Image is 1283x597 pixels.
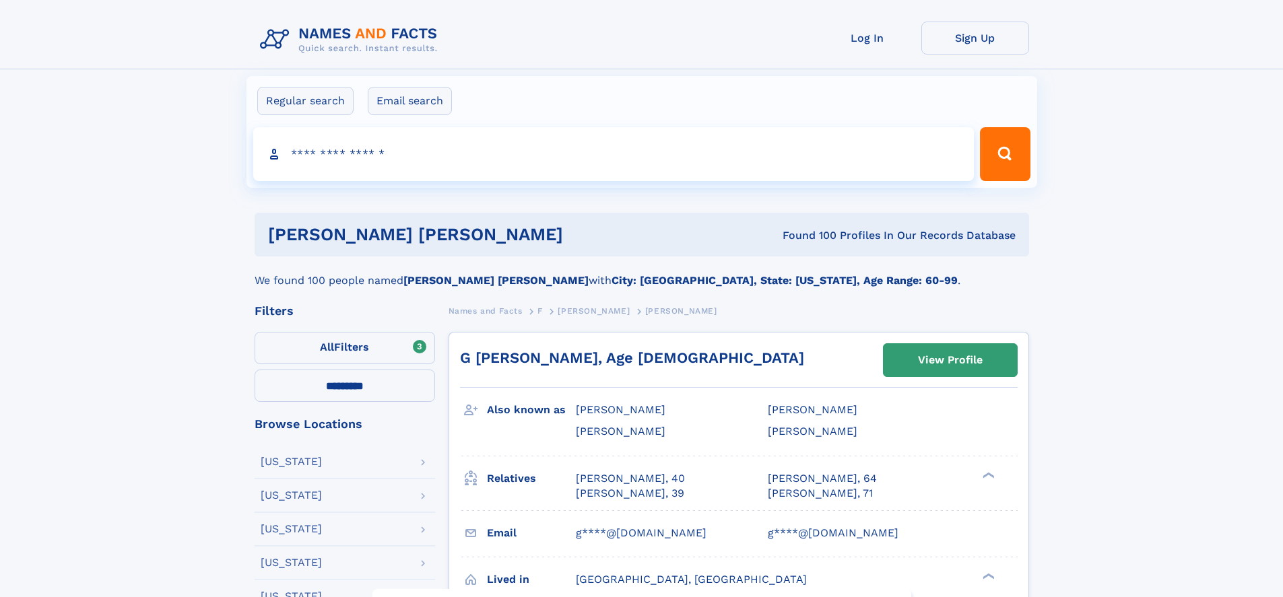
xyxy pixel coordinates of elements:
span: [PERSON_NAME] [768,425,857,437]
span: [PERSON_NAME] [768,403,857,416]
label: Regular search [257,87,354,115]
div: We found 100 people named with . [255,256,1029,289]
button: Search Button [980,127,1030,181]
div: ❯ [979,571,995,580]
div: [US_STATE] [261,456,322,467]
a: [PERSON_NAME] [558,302,630,319]
div: Browse Locations [255,418,435,430]
a: Log In [814,22,921,55]
span: [GEOGRAPHIC_DATA], [GEOGRAPHIC_DATA] [576,573,807,586]
a: Names and Facts [449,302,523,319]
input: search input [253,127,975,181]
a: G [PERSON_NAME], Age [DEMOGRAPHIC_DATA] [460,349,804,366]
label: Filters [255,332,435,364]
span: [PERSON_NAME] [645,306,717,316]
h1: [PERSON_NAME] [PERSON_NAME] [268,226,673,243]
span: F [537,306,543,316]
b: City: [GEOGRAPHIC_DATA], State: [US_STATE], Age Range: 60-99 [612,274,958,287]
h3: Lived in [487,568,576,591]
h3: Email [487,522,576,545]
div: [US_STATE] [261,557,322,568]
a: [PERSON_NAME], 40 [576,471,685,486]
div: Filters [255,305,435,317]
div: [US_STATE] [261,524,322,534]
a: [PERSON_NAME], 64 [768,471,877,486]
h3: Also known as [487,398,576,421]
a: F [537,302,543,319]
a: [PERSON_NAME], 71 [768,486,873,501]
a: Sign Up [921,22,1029,55]
div: [US_STATE] [261,490,322,501]
b: [PERSON_NAME] [PERSON_NAME] [403,274,589,287]
span: [PERSON_NAME] [576,403,665,416]
a: [PERSON_NAME], 39 [576,486,684,501]
div: ❯ [979,470,995,479]
a: View Profile [884,344,1017,376]
div: Found 100 Profiles In Our Records Database [673,228,1016,243]
img: Logo Names and Facts [255,22,449,58]
label: Email search [368,87,452,115]
span: [PERSON_NAME] [558,306,630,316]
div: View Profile [918,345,983,376]
span: All [320,341,334,353]
span: [PERSON_NAME] [576,425,665,437]
h3: Relatives [487,467,576,490]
